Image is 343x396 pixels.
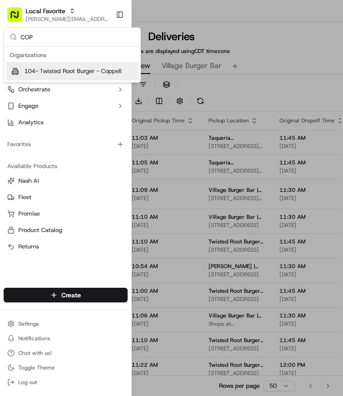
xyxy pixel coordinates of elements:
[18,132,70,141] span: Knowledge Base
[7,243,124,251] a: Returns
[31,96,116,103] div: We're available if you need us!
[4,288,128,302] button: Create
[4,239,128,254] button: Returns
[21,28,135,46] input: Search...
[4,137,128,152] div: Favorites
[7,177,124,185] a: Nash AI
[4,190,128,205] button: Fleet
[4,223,128,238] button: Product Catalog
[4,206,128,221] button: Promise
[18,85,50,94] span: Orchestrate
[7,210,124,218] a: Promise
[61,290,81,300] span: Create
[5,128,74,145] a: 📗Knowledge Base
[6,48,139,62] div: Organizations
[18,349,52,357] span: Chat with us!
[18,118,43,127] span: Analytics
[9,9,27,27] img: Nash
[9,133,16,140] div: 📗
[4,4,112,26] button: Local Favorite[PERSON_NAME][EMAIL_ADDRESS][PERSON_NAME][DOMAIN_NAME]
[74,128,150,145] a: 💻API Documentation
[18,226,62,234] span: Product Catalog
[4,361,128,374] button: Toggle Theme
[91,154,111,161] span: Pylon
[4,159,128,174] div: Available Products
[18,243,39,251] span: Returns
[24,58,165,68] input: Got a question? Start typing here...
[18,210,40,218] span: Promise
[18,102,38,110] span: Engage
[18,320,39,327] span: Settings
[9,87,26,103] img: 1736555255976-a54dd68f-1ca7-489b-9aae-adbdc363a1c4
[18,335,50,342] span: Notifications
[4,47,140,82] div: Suggestions
[7,193,124,201] a: Fleet
[18,379,37,386] span: Log out
[4,115,128,130] a: Analytics
[64,154,111,161] a: Powered byPylon
[77,133,85,140] div: 💻
[4,174,128,188] button: Nash AI
[4,332,128,345] button: Notifications
[31,87,150,96] div: Start new chat
[4,317,128,330] button: Settings
[18,364,55,371] span: Toggle Theme
[18,193,32,201] span: Fleet
[4,376,128,389] button: Log out
[155,90,166,100] button: Start new chat
[26,6,65,16] button: Local Favorite
[26,16,108,23] button: [PERSON_NAME][EMAIL_ADDRESS][PERSON_NAME][DOMAIN_NAME]
[24,67,122,75] span: 104- Twisted Root Burger - Coppell
[18,177,39,185] span: Nash AI
[4,99,128,113] button: Engage
[9,36,166,51] p: Welcome 👋
[7,226,124,234] a: Product Catalog
[4,82,128,97] button: Orchestrate
[4,347,128,359] button: Chat with us!
[86,132,147,141] span: API Documentation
